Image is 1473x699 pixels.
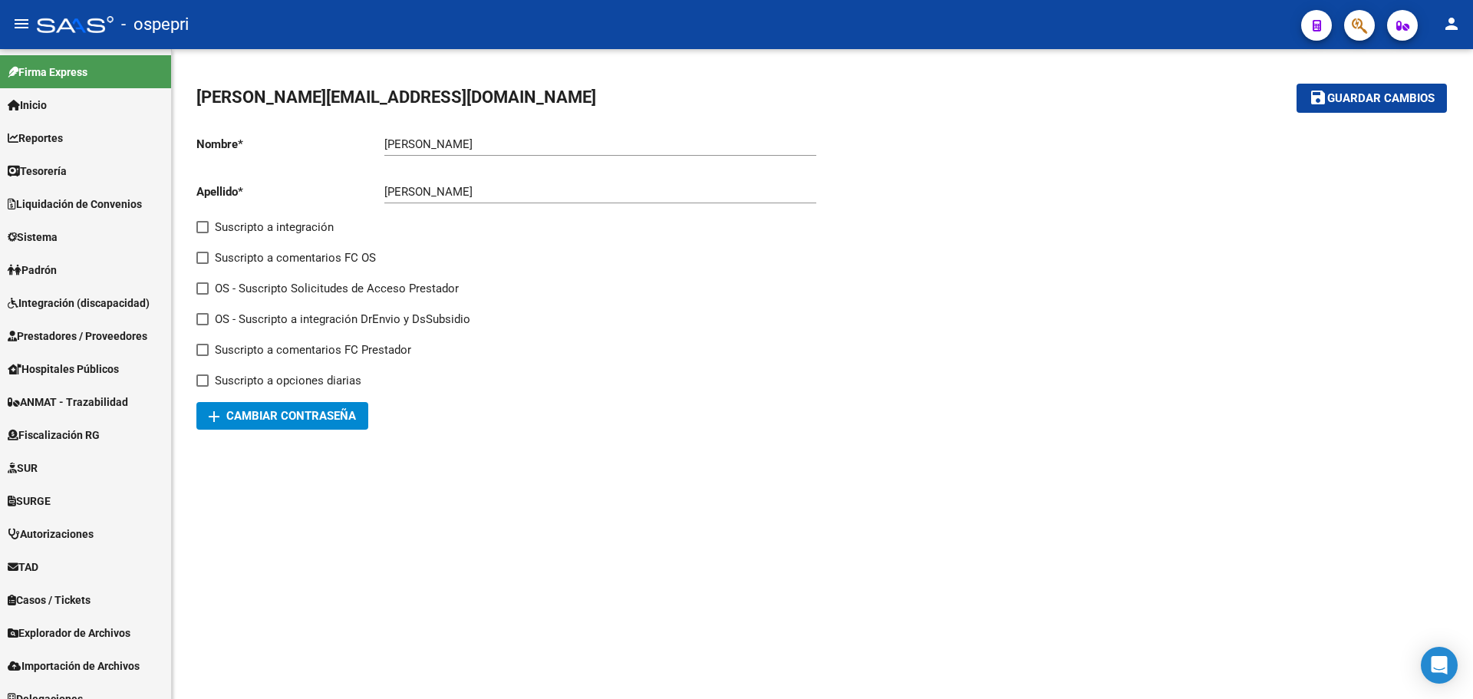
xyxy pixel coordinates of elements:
[215,371,361,390] span: Suscripto a opciones diarias
[1421,647,1458,684] div: Open Intercom Messenger
[8,328,147,345] span: Prestadores / Proveedores
[215,249,376,267] span: Suscripto a comentarios FC OS
[1442,15,1461,33] mat-icon: person
[196,402,368,430] button: Cambiar Contraseña
[196,183,384,200] p: Apellido
[1309,88,1327,107] mat-icon: save
[8,130,63,147] span: Reportes
[215,279,459,298] span: OS - Suscripto Solicitudes de Acceso Prestador
[209,409,356,423] span: Cambiar Contraseña
[8,394,128,410] span: ANMAT - Trazabilidad
[8,64,87,81] span: Firma Express
[8,592,91,608] span: Casos / Tickets
[1297,84,1447,112] button: Guardar cambios
[8,625,130,641] span: Explorador de Archivos
[8,262,57,279] span: Padrón
[8,196,142,213] span: Liquidación de Convenios
[205,407,223,426] mat-icon: add
[215,341,411,359] span: Suscripto a comentarios FC Prestador
[215,218,334,236] span: Suscripto a integración
[12,15,31,33] mat-icon: menu
[196,87,596,107] span: [PERSON_NAME][EMAIL_ADDRESS][DOMAIN_NAME]
[8,97,47,114] span: Inicio
[8,658,140,674] span: Importación de Archivos
[8,361,119,378] span: Hospitales Públicos
[8,295,150,312] span: Integración (discapacidad)
[8,427,100,443] span: Fiscalización RG
[8,229,58,246] span: Sistema
[8,163,67,180] span: Tesorería
[8,460,38,476] span: SUR
[8,559,38,575] span: TAD
[215,310,470,328] span: OS - Suscripto a integración DrEnvio y DsSubsidio
[121,8,189,41] span: - ospepri
[8,526,94,542] span: Autorizaciones
[1327,92,1435,106] span: Guardar cambios
[8,493,51,509] span: SURGE
[196,136,384,153] p: Nombre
